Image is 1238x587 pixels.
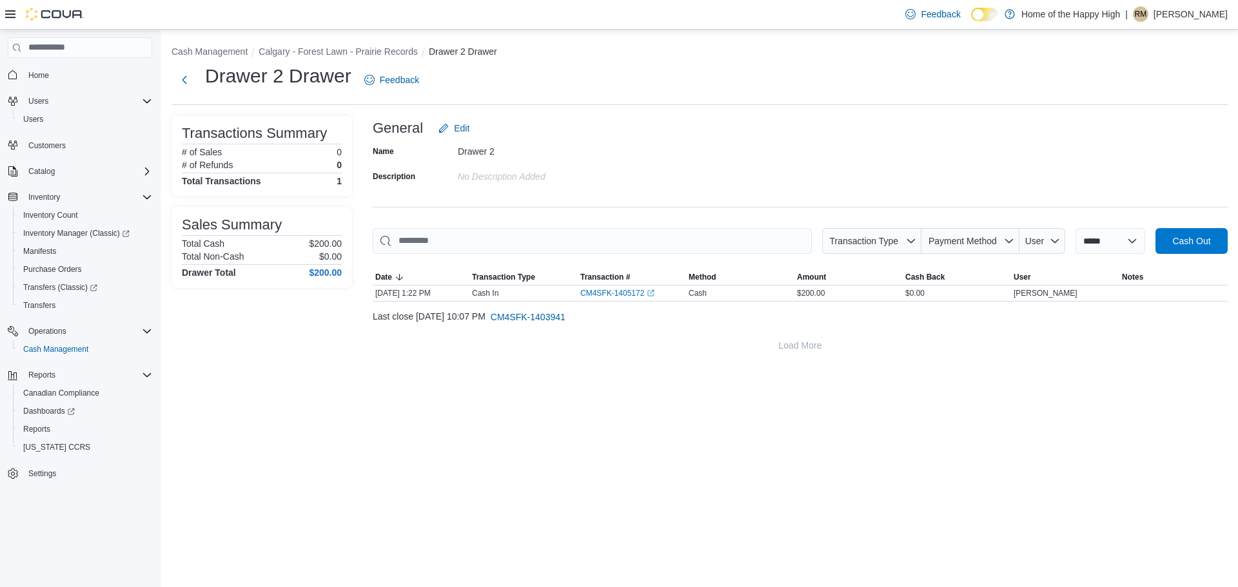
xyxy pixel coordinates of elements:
button: Calgary - Forest Lawn - Prairie Records [259,46,418,57]
span: Cash Management [23,344,88,354]
button: Settings [3,464,157,483]
input: Dark Mode [971,8,998,21]
a: Inventory Manager (Classic) [13,224,157,242]
button: Manifests [13,242,157,260]
button: User [1011,269,1119,285]
span: Load More [779,339,822,352]
label: Name [373,146,394,157]
span: Transfers [18,298,152,313]
h3: General [373,120,423,136]
a: Purchase Orders [18,262,87,277]
span: Manifests [23,246,56,256]
span: Users [28,96,48,106]
button: Transaction Type [822,228,921,254]
button: Drawer 2 Drawer [429,46,497,57]
button: Canadian Compliance [13,384,157,402]
button: Transfers [13,296,157,314]
span: User [1014,272,1031,282]
span: Inventory Manager (Classic) [18,226,152,241]
a: Inventory Count [18,207,83,223]
a: [US_STATE] CCRS [18,439,95,455]
span: CM4SFK-1403941 [491,311,565,323]
nav: Complex example [8,61,152,517]
button: Cash Management [13,340,157,358]
h3: Transactions Summary [182,126,327,141]
h1: Drawer 2 Drawer [205,63,351,89]
span: Transfers [23,300,55,311]
span: Feedback [921,8,960,21]
button: CM4SFK-1403941 [486,304,571,330]
span: Transaction # [580,272,630,282]
button: Payment Method [921,228,1019,254]
button: Operations [3,322,157,340]
button: Load More [373,332,1228,358]
a: Dashboards [13,402,157,420]
span: Reports [23,367,152,383]
span: Inventory Manager (Classic) [23,228,130,238]
button: Catalog [23,164,60,179]
p: $0.00 [319,251,342,262]
span: Purchase Orders [18,262,152,277]
span: $200.00 [797,288,825,298]
button: [US_STATE] CCRS [13,438,157,456]
button: Cash Out [1155,228,1228,254]
span: Reports [18,421,152,437]
input: This is a search bar. As you type, the results lower in the page will automatically filter. [373,228,812,254]
a: Transfers (Classic) [18,280,103,295]
button: Next [172,67,197,93]
button: Reports [13,420,157,438]
p: 0 [337,147,342,157]
span: Reports [23,424,50,434]
span: Inventory [23,189,152,205]
span: [US_STATE] CCRS [23,442,90,452]
h6: # of Sales [182,147,222,157]
div: Drawer 2 [458,141,631,157]
button: Users [23,93,54,109]
button: Purchase Orders [13,260,157,278]
h3: Sales Summary [182,217,282,233]
span: Settings [28,468,56,479]
a: CM4SFK-1405172External link [580,288,654,298]
button: Method [686,269,794,285]
button: Transaction # [578,269,686,285]
div: No Description added [458,166,631,182]
span: Home [23,67,152,83]
p: Cash In [472,288,498,298]
span: Home [28,70,49,81]
span: Inventory Count [18,207,152,223]
a: Home [23,68,54,83]
span: Customers [28,140,66,151]
span: Operations [28,326,66,336]
a: Transfers [18,298,61,313]
a: Dashboards [18,403,80,419]
p: [PERSON_NAME] [1154,6,1228,22]
span: Transfers (Classic) [23,282,97,293]
p: $200.00 [309,238,342,249]
span: Transfers (Classic) [18,280,152,295]
a: Settings [23,466,61,481]
button: Transaction Type [469,269,578,285]
a: Feedback [900,1,965,27]
button: Edit [433,115,475,141]
button: Inventory Count [13,206,157,224]
h6: Total Cash [182,238,224,249]
p: | [1125,6,1128,22]
span: Canadian Compliance [18,385,152,401]
span: Catalog [23,164,152,179]
button: Date [373,269,469,285]
span: Users [18,111,152,127]
span: Payment Method [928,236,997,246]
button: Reports [23,367,61,383]
button: Cash Back [903,269,1011,285]
a: Inventory Manager (Classic) [18,226,135,241]
p: Home of the Happy High [1021,6,1120,22]
span: Manifests [18,244,152,259]
span: Settings [23,465,152,481]
span: Washington CCRS [18,439,152,455]
button: Home [3,66,157,84]
button: Reports [3,366,157,384]
span: Customers [23,137,152,153]
a: Customers [23,138,71,153]
button: User [1019,228,1065,254]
